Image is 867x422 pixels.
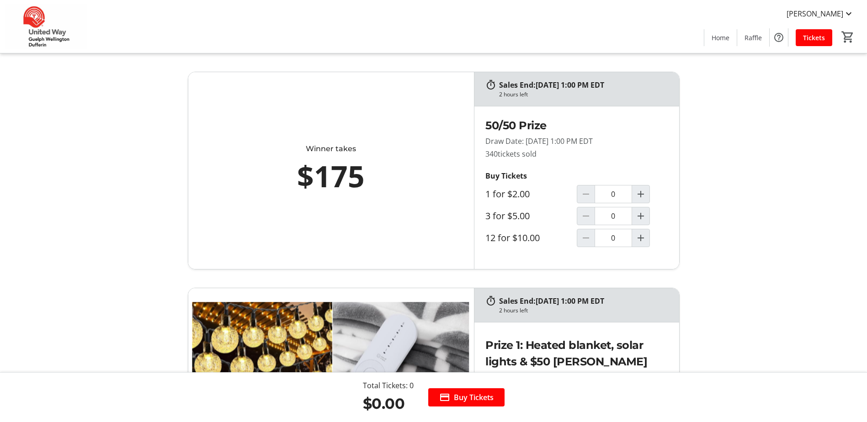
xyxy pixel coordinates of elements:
[770,28,788,47] button: Help
[840,29,856,45] button: Cart
[499,306,528,315] div: 2 hours left
[779,6,862,21] button: [PERSON_NAME]
[499,80,536,90] span: Sales End:
[363,380,414,391] div: Total Tickets: 0
[704,29,737,46] a: Home
[536,80,604,90] span: [DATE] 1:00 PM EDT
[454,392,494,403] span: Buy Tickets
[499,90,528,99] div: 2 hours left
[485,337,668,386] h2: Prize 1: Heated blanket, solar lights & $50 [PERSON_NAME] gift card
[536,296,604,306] span: [DATE] 1:00 PM EDT
[229,143,434,154] div: Winner takes
[745,33,762,42] span: Raffle
[796,29,832,46] a: Tickets
[632,229,649,247] button: Increment by one
[737,29,769,46] a: Raffle
[485,211,530,222] label: 3 for $5.00
[485,232,540,243] label: 12 for $10.00
[803,33,825,42] span: Tickets
[499,296,536,306] span: Sales End:
[428,388,505,406] button: Buy Tickets
[787,8,843,19] span: [PERSON_NAME]
[485,189,530,200] label: 1 for $2.00
[712,33,729,42] span: Home
[632,185,649,203] button: Increment by one
[485,117,668,134] h2: 50/50 Prize
[632,207,649,225] button: Increment by one
[485,148,668,159] p: 340 tickets sold
[485,136,668,147] p: Draw Date: [DATE] 1:00 PM EDT
[5,4,87,49] img: United Way Guelph Wellington Dufferin's Logo
[229,154,434,198] div: $175
[363,393,414,415] div: $0.00
[485,171,527,181] strong: Buy Tickets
